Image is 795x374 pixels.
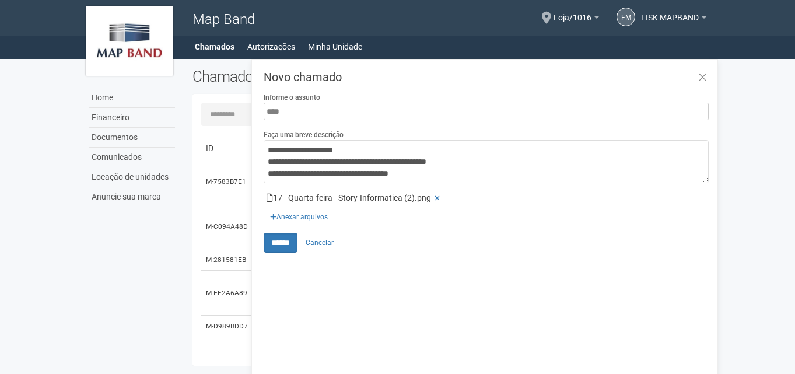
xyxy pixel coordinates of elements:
[201,316,254,337] td: M-D989BDD7
[617,8,635,26] a: FM
[554,2,591,22] span: Loja/1016
[86,6,173,76] img: logo.jpg
[89,128,175,148] a: Documentos
[201,271,254,316] td: M-EF2A6A89
[554,15,599,24] a: Loja/1016
[641,15,706,24] a: FISK MAPBAND
[89,108,175,128] a: Financeiro
[89,148,175,167] a: Comunicados
[89,167,175,187] a: Locação de unidades
[201,204,254,249] td: M-C094A48D
[89,187,175,207] a: Anuncie sua marca
[247,39,295,55] a: Autorizações
[192,68,398,85] h2: Chamados
[201,138,254,159] td: ID
[641,2,699,22] span: FISK MAPBAND
[201,159,254,204] td: M-7583B7E1
[299,234,340,251] a: Cancelar
[201,249,254,271] td: M-281581EB
[192,11,255,27] span: Map Band
[264,130,344,140] label: Faça uma breve descrição
[264,92,320,103] label: Informe o assunto
[264,71,709,83] h3: Novo chamado
[691,65,715,90] a: Fechar
[264,205,334,222] div: Anexar arquivos
[89,88,175,108] a: Home
[435,195,440,202] i: Remover
[195,39,234,55] a: Chamados
[267,192,706,205] li: 17 - Quarta-feira - Story-Informatica (2).png
[308,39,362,55] a: Minha Unidade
